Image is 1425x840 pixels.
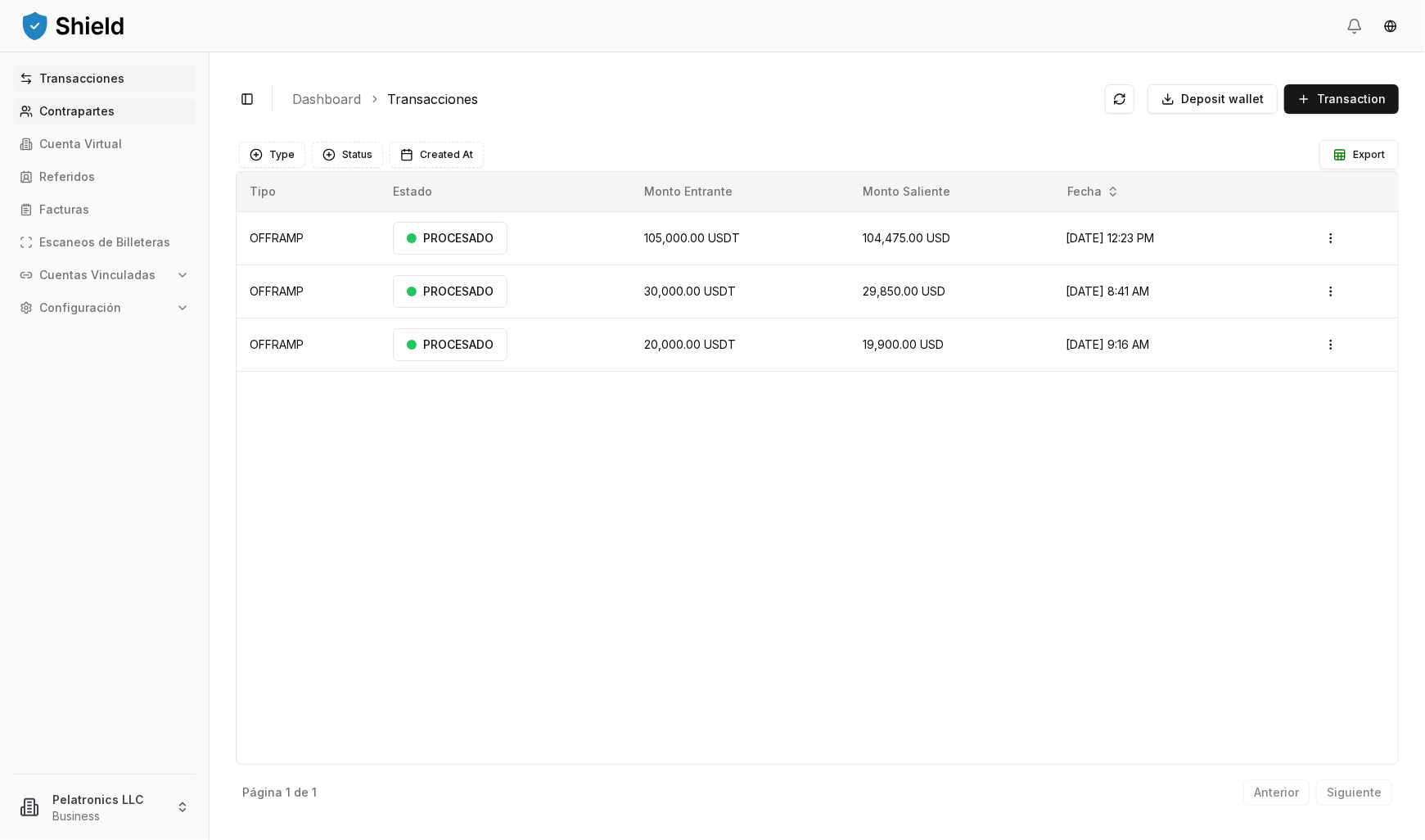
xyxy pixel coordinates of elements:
[863,284,945,298] span: 29,850.00 USD
[13,131,196,157] a: Cuenta Virtual
[863,337,944,351] span: 19,900.00 USD
[13,98,196,124] a: Contrapartes
[13,65,196,92] a: Transacciones
[1317,91,1386,107] span: Transaction
[39,73,124,84] p: Transacciones
[242,787,282,798] p: Página
[312,787,317,798] p: 1
[393,275,507,308] div: PROCESADO
[292,89,361,109] a: Dashboard
[380,172,631,211] th: Estado
[239,142,305,168] button: Type
[20,9,126,42] img: ShieldPay Logo
[237,172,380,211] th: Tipo
[1319,140,1399,169] button: Export
[1181,91,1264,107] span: Deposit wallet
[393,328,507,361] div: PROCESADO
[13,164,196,190] a: Referidos
[237,264,380,318] td: OFFRAMP
[13,196,196,223] a: Facturas
[39,237,170,248] p: Escaneos de Billeteras
[39,171,95,183] p: Referidos
[39,269,156,281] p: Cuentas Vinculadas
[39,106,115,117] p: Contrapartes
[390,142,484,168] button: Created At
[1066,231,1154,245] span: [DATE] 12:23 PM
[237,211,380,264] td: OFFRAMP
[13,229,196,255] a: Escaneos de Billeteras
[13,262,196,288] button: Cuentas Vinculadas
[294,787,309,798] p: de
[39,204,89,215] p: Facturas
[39,302,121,314] p: Configuración
[237,318,380,371] td: OFFRAMP
[1066,337,1149,351] span: [DATE] 9:16 AM
[850,172,1053,211] th: Monto Saliente
[1061,178,1126,205] button: Fecha
[1148,84,1278,114] button: Deposit wallet
[52,808,163,824] p: Business
[632,172,850,211] th: Monto Entrante
[7,781,202,833] button: Pelatronics LLCBusiness
[393,222,507,255] div: PROCESADO
[1284,84,1399,114] button: Transaction
[645,337,737,351] span: 20,000.00 USDT
[292,89,1092,109] nav: breadcrumb
[420,148,473,161] span: Created At
[312,142,383,168] button: Status
[52,791,163,808] p: Pelatronics LLC
[286,787,291,798] p: 1
[645,284,737,298] span: 30,000.00 USDT
[645,231,741,245] span: 105,000.00 USDT
[863,231,950,245] span: 104,475.00 USD
[13,295,196,321] button: Configuración
[1066,284,1149,298] span: [DATE] 8:41 AM
[387,89,478,109] a: Transacciones
[39,138,122,150] p: Cuenta Virtual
